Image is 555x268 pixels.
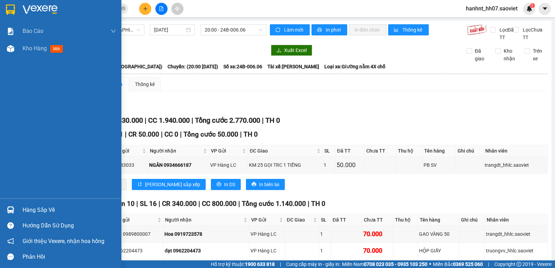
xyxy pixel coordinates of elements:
td: VP Hàng LC [209,157,248,173]
span: | [159,200,160,208]
span: In DS [224,181,235,188]
span: | [198,200,200,208]
sup: 1 [530,3,535,8]
th: Đã TT [335,145,365,157]
span: hanhnt_hh07.saoviet [460,4,523,13]
th: Chưa TT [365,145,396,157]
span: file-add [159,6,164,11]
span: Đơn 10 [112,200,135,208]
span: Người nhận [165,216,242,224]
th: Ghi chú [459,214,485,226]
span: | [125,130,127,138]
img: warehouse-icon [7,206,14,214]
span: Thống kê [402,26,423,34]
th: SL [319,214,331,226]
span: printer [251,182,256,187]
span: Người nhận [150,147,202,155]
span: ⚪️ [429,263,431,266]
td: VP Hàng LC [249,226,285,242]
span: SL 16 [140,200,157,208]
div: KM 25 GỌI TRC 1 TIẾNG [249,161,321,169]
span: printer [216,182,221,187]
td: VP Hàng LC [249,243,285,259]
th: SL [323,145,335,157]
span: Báo cáo [23,27,43,35]
strong: 1900 633 818 [245,261,275,267]
button: printerIn biên lai [246,179,285,190]
span: | [238,200,240,208]
span: sort-ascending [137,182,142,187]
span: VP Gửi [251,216,278,224]
span: plus [143,6,148,11]
span: message [7,253,14,260]
button: printerIn phơi [311,24,347,35]
span: Chuyến: (20:00 [DATE]) [168,63,218,70]
th: Ghi chú [456,145,484,157]
img: warehouse-icon [7,45,14,52]
span: | [145,116,146,124]
span: Trên xe [530,47,548,62]
button: printerIn DS [211,179,241,190]
span: CC 800.000 [202,200,237,208]
button: downloadXuất Excel [271,45,312,56]
div: VP Hàng LC [250,230,284,238]
span: Người gửi [107,147,141,155]
div: 1 [324,161,334,169]
span: close-circle [121,6,126,12]
span: Hỗ trợ kỹ thuật: [211,260,275,268]
div: 70.000 [363,229,392,239]
th: Tên hàng [422,145,456,157]
div: trangdt_hhlc.saoviet [485,161,546,169]
span: In phơi [326,26,342,34]
th: Thu hộ [393,214,418,226]
span: Kho nhận [501,47,519,62]
div: GAO VÀNG 50 [419,230,458,238]
span: Cung cấp máy in - giấy in: [286,260,340,268]
span: 1 [531,3,533,8]
button: sort-ascending[PERSON_NAME] sắp xếp [132,179,206,190]
div: PB SV [424,161,454,169]
button: plus [139,3,151,15]
span: ĐC Giao [287,216,312,224]
th: Chưa TT [362,214,393,226]
th: Đã TT [331,214,362,226]
th: Nhân viên [484,145,548,157]
span: caret-down [542,6,548,12]
div: Hoa 0919723578 [164,230,248,238]
span: bar-chart [394,27,400,33]
div: 1 [320,247,330,254]
div: Cường 0989800007 [107,230,162,238]
img: icon-new-feature [526,6,532,12]
div: Phản hồi [23,252,116,262]
span: Làm mới [284,26,304,34]
button: syncLàm mới [270,24,310,35]
strong: 0708 023 035 - 0935 103 250 [364,261,427,267]
span: notification [7,238,14,244]
span: aim [175,6,180,11]
div: 70.000 [363,246,392,256]
div: đạt 0962204473 [107,247,162,254]
span: CC 0 [164,130,178,138]
div: truongvv_hhlc.saoviet [486,247,546,254]
span: Người gửi [108,216,156,224]
span: VP Gửi [211,147,241,155]
div: đạt 0962204473 [164,247,248,254]
div: Thống kê [135,80,155,88]
button: aim [171,3,183,15]
span: | [280,260,281,268]
th: Tên hàng [418,214,459,226]
span: Miền Bắc [433,260,483,268]
span: CC 1.940.000 [148,116,190,124]
div: NGÂN 0934666187 [149,161,208,169]
span: Giới thiệu Vexere, nhận hoa hồng [23,237,104,245]
img: logo-vxr [6,5,15,15]
img: solution-icon [7,28,14,35]
strong: 0369 525 060 [453,261,483,267]
span: | [180,130,182,138]
span: download [276,48,281,53]
span: Số xe: 24B-006.06 [223,63,262,70]
span: Lọc Đã TT [497,26,515,41]
div: 0838883033 [106,161,147,169]
span: Tổng cước 50.000 [183,130,238,138]
button: caret-down [539,3,551,15]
